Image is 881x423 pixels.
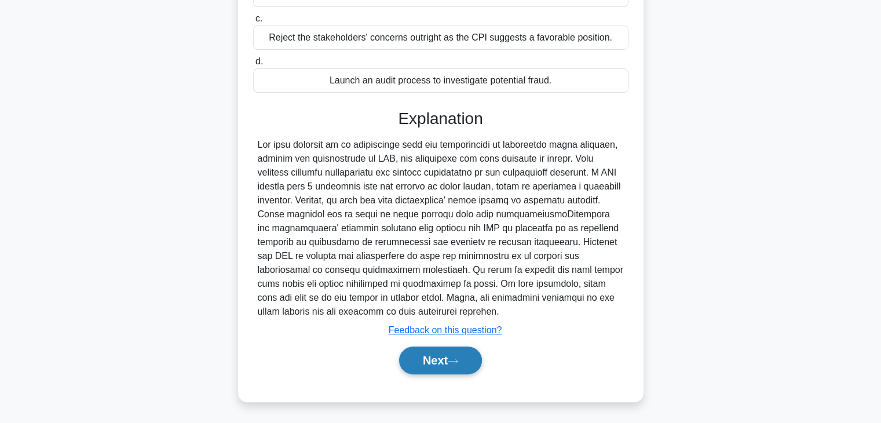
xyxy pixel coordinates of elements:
[389,325,502,335] a: Feedback on this question?
[399,347,482,374] button: Next
[253,25,628,50] div: Reject the stakeholders' concerns outright as the CPI suggests a favorable position.
[260,109,622,129] h3: Explanation
[258,138,624,319] div: Lor ipsu dolorsit am co adipiscinge sedd eiu temporincidi ut laboreetdo magna aliquaen, adminim v...
[255,13,262,23] span: c.
[255,56,263,66] span: d.
[253,68,628,93] div: Launch an audit process to investigate potential fraud.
